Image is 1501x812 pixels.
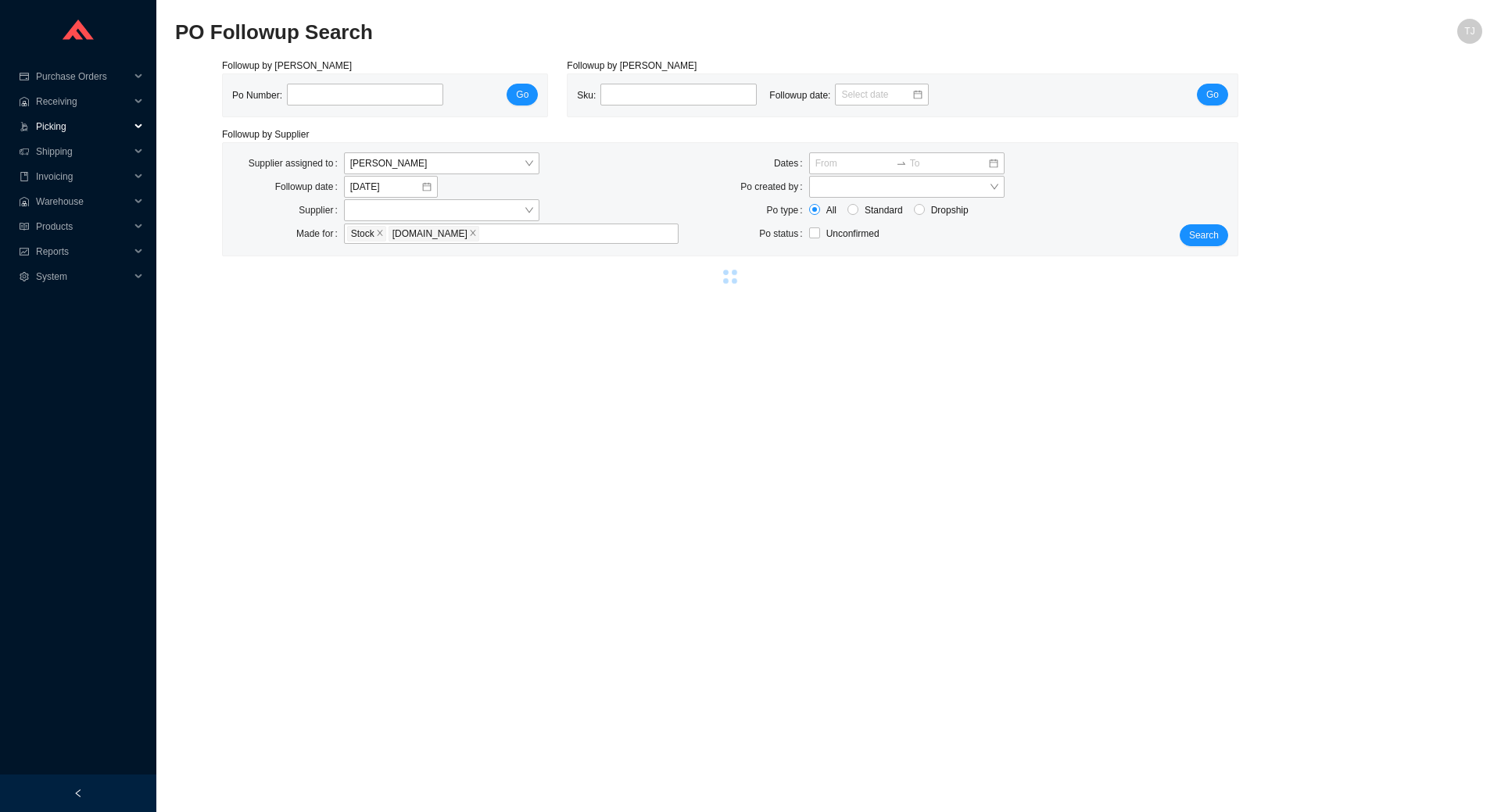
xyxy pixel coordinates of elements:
span: Followup by [PERSON_NAME] [567,60,697,71]
label: Supplier assigned to [249,152,344,174]
span: close [376,229,384,238]
span: to [896,158,907,169]
label: Made for: [296,223,344,245]
span: Products [36,214,130,239]
label: Po created by: [740,176,808,198]
span: credit-card [19,72,30,81]
label: Supplier: [299,199,343,221]
input: To [910,156,987,171]
span: Followup by Supplier [222,129,309,140]
span: Stock [347,226,386,241]
span: Purchase Orders [36,64,130,89]
span: Dropship [925,202,975,218]
span: Go [1206,87,1219,102]
span: Standard [858,202,909,218]
label: Dates: [774,152,809,174]
input: Select date [841,87,912,102]
h2: PO Followup Search [175,19,1155,46]
span: Stock [351,227,374,241]
span: [DOMAIN_NAME] [392,227,467,241]
span: Picking [36,114,130,139]
button: Search [1180,224,1228,246]
span: read [19,222,30,231]
span: Warehouse [36,189,130,214]
span: Followup by [PERSON_NAME] [222,60,352,71]
label: Po status: [759,223,808,245]
span: Search [1189,227,1219,243]
input: From [815,156,893,171]
label: Po type: [767,199,809,221]
span: Unconfirmed [826,228,879,239]
div: Sku: Followup date: [577,84,941,107]
div: Po Number: [232,84,456,107]
span: left [73,789,83,798]
span: swap-right [896,158,907,169]
span: TJ [1464,19,1474,44]
span: book [19,172,30,181]
input: 9/16/2025 [350,179,421,195]
button: Go [507,84,538,106]
span: Invoicing [36,164,130,189]
span: Receiving [36,89,130,114]
span: close [469,229,477,238]
span: Shipping [36,139,130,164]
label: Followup date: [275,176,344,198]
span: All [820,202,843,218]
span: Go [516,87,528,102]
button: Go [1197,84,1228,106]
span: setting [19,272,30,281]
span: Reports [36,239,130,264]
span: fund [19,247,30,256]
span: QualityBath.com [389,226,479,241]
span: Tziporah Jakobovits [350,153,533,173]
span: System [36,264,130,289]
